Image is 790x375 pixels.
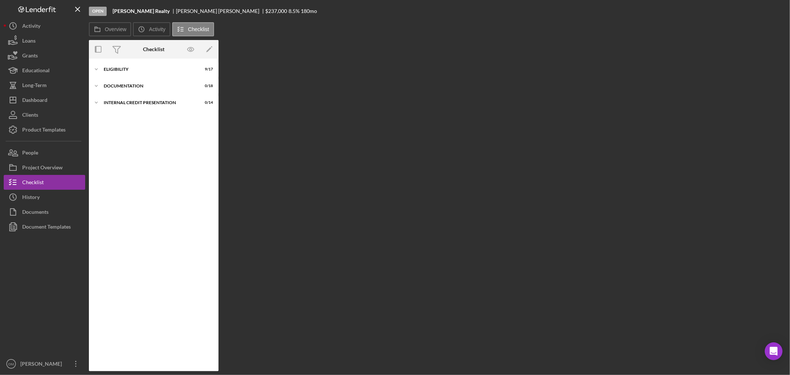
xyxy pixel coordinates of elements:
button: Documents [4,205,85,219]
button: Grants [4,48,85,63]
button: Activity [133,22,170,36]
div: Educational [22,63,50,80]
button: Product Templates [4,122,85,137]
label: Checklist [188,26,209,32]
b: [PERSON_NAME] Realty [113,8,170,14]
div: Open Intercom Messenger [765,342,783,360]
button: Educational [4,63,85,78]
button: Loans [4,33,85,48]
button: Checklist [172,22,214,36]
button: Project Overview [4,160,85,175]
div: Checklist [22,175,44,192]
div: Project Overview [22,160,63,177]
button: Activity [4,19,85,33]
div: 180 mo [301,8,317,14]
text: DM [9,362,14,366]
div: Internal Credit Presentation [104,100,194,105]
div: History [22,190,40,206]
div: 0 / 14 [200,100,213,105]
div: Grants [22,48,38,65]
button: Clients [4,107,85,122]
div: Checklist [143,46,164,52]
div: 9 / 17 [200,67,213,72]
div: Clients [22,107,38,124]
div: Documents [22,205,49,221]
label: Activity [149,26,165,32]
button: Overview [89,22,131,36]
button: People [4,145,85,160]
button: DM[PERSON_NAME] [4,356,85,371]
label: Overview [105,26,126,32]
div: Product Templates [22,122,66,139]
div: Eligibility [104,67,194,72]
div: [PERSON_NAME] [19,356,67,373]
div: documentation [104,84,194,88]
div: Activity [22,19,40,35]
div: Document Templates [22,219,71,236]
button: Document Templates [4,219,85,234]
div: Loans [22,33,36,50]
div: 0 / 18 [200,84,213,88]
button: History [4,190,85,205]
div: Long-Term [22,78,47,94]
div: Open [89,7,107,16]
span: $237,000 [266,8,287,14]
button: Checklist [4,175,85,190]
div: 8.5 % [289,8,300,14]
div: [PERSON_NAME] [PERSON_NAME] [176,8,266,14]
button: Dashboard [4,93,85,107]
button: Long-Term [4,78,85,93]
div: People [22,145,38,162]
div: Dashboard [22,93,47,109]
